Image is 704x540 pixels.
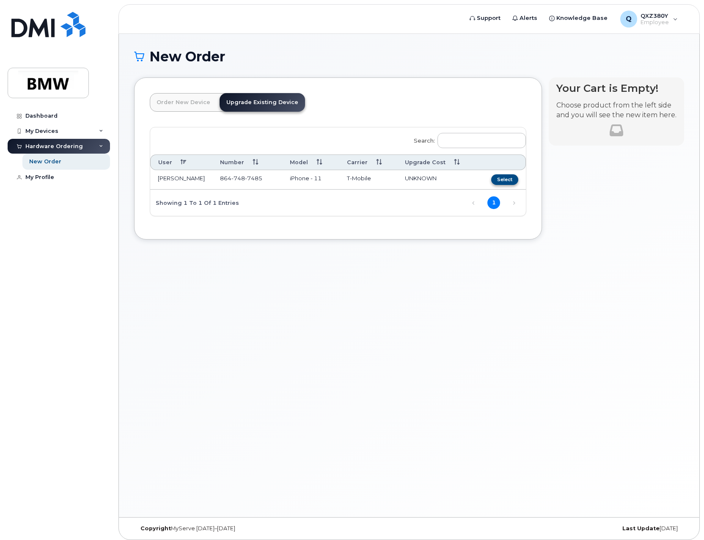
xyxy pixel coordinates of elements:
td: [PERSON_NAME] [150,170,212,190]
div: Showing 1 to 1 of 1 entries [150,195,239,209]
th: Carrier: activate to sort column ascending [339,154,397,170]
a: 1 [487,196,500,209]
input: Search: [437,133,526,148]
span: 864 [220,175,262,182]
button: Select [491,174,518,185]
th: User: activate to sort column descending [150,154,212,170]
strong: Copyright [140,525,171,532]
a: Previous [467,197,480,209]
span: 7485 [245,175,262,182]
td: iPhone - 11 [282,170,339,190]
span: UNKNOWN [405,175,437,182]
th: Model: activate to sort column ascending [282,154,339,170]
td: T-Mobile [339,170,397,190]
a: Order New Device [150,93,217,112]
h4: Your Cart is Empty! [556,83,676,94]
p: Choose product from the left side and you will see the new item here. [556,101,676,120]
span: 748 [231,175,245,182]
a: Next [508,197,520,209]
div: [DATE] [501,525,684,532]
label: Search: [408,127,526,151]
div: MyServe [DATE]–[DATE] [134,525,317,532]
strong: Last Update [622,525,660,532]
th: Upgrade Cost: activate to sort column ascending [397,154,476,170]
th: Number: activate to sort column ascending [212,154,282,170]
iframe: Messenger Launcher [667,503,698,534]
h1: New Order [134,49,684,64]
a: Upgrade Existing Device [220,93,305,112]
